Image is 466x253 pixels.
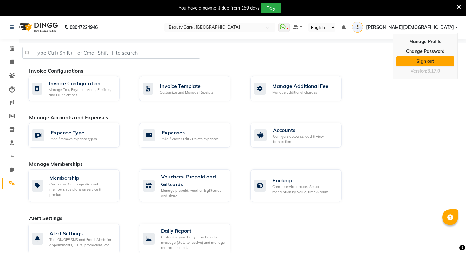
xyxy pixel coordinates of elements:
[273,134,337,144] div: Configure accounts, add & view transaction
[49,80,114,87] div: Invoice Configuration
[70,18,98,36] b: 08047224946
[161,227,225,235] div: Daily Report
[51,136,97,142] div: Add / remove expense types
[139,76,241,101] a: Invoice TemplateCustomize and Manage Receipts
[49,182,114,198] div: Customise & manage discount memberships plans on service & products
[49,230,114,237] div: Alert Settings
[51,129,97,136] div: Expense Type
[160,90,213,95] div: Customize and Manage Receipts
[139,123,241,148] a: ExpensesAdd / View / Edit / Delete expenses
[272,82,328,90] div: Manage Additional Fee
[162,129,218,136] div: Expenses
[352,22,363,33] img: Ankit Jain
[161,188,225,198] div: Manage prepaid, voucher & giftcards and share
[139,169,241,202] a: Vouchers, Prepaid and GiftcardsManage prepaid, voucher & giftcards and share
[28,123,130,148] a: Expense TypeAdd / remove expense types
[272,177,337,184] div: Package
[250,76,352,101] a: Manage Additional FeeManage additional charges
[261,3,281,13] button: Pay
[396,47,454,56] a: Change Password
[160,82,213,90] div: Invoice Template
[272,90,328,95] div: Manage additional charges
[366,24,454,31] span: [PERSON_NAME][DEMOGRAPHIC_DATA]
[272,184,337,195] div: Create service groups, Setup redemption by Value, time & count
[28,169,130,202] a: MembershipCustomise & manage discount memberships plans on service & products
[28,76,130,101] a: Invoice ConfigurationManage Tax, Payment Mode, Prefixes, and OTP Settings
[161,235,225,250] div: Customize your Daily report alerts message (stats to receive) and manage contacts to alert.
[49,237,114,248] div: Turn ON/OFF SMS and Email Alerts for appointments, OTPs, promotions, etc.
[250,123,352,148] a: AccountsConfigure accounts, add & view transaction
[179,5,260,11] div: You have a payment due from 159 days
[22,47,200,59] input: Type Ctrl+Shift+F or Cmd+Shift+F to search
[396,37,454,47] a: Manage Profile
[396,67,454,76] div: Version:3.17.0
[161,173,225,188] div: Vouchers, Prepaid and Giftcards
[396,56,454,66] a: Sign out
[49,174,114,182] div: Membership
[49,87,114,98] div: Manage Tax, Payment Mode, Prefixes, and OTP Settings
[162,136,218,142] div: Add / View / Edit / Delete expenses
[250,169,352,202] a: PackageCreate service groups, Setup redemption by Value, time & count
[273,126,337,134] div: Accounts
[16,18,60,36] img: logo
